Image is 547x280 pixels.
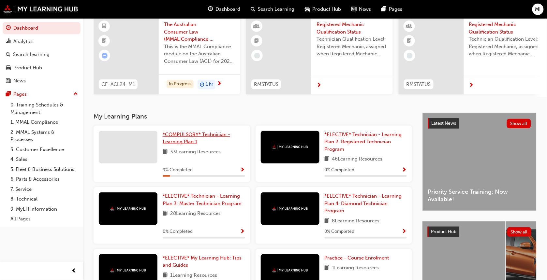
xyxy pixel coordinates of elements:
span: Technician Qualification Level: Registered Mechanic, assigned when Registered Mechanic modules ha... [469,35,540,58]
span: Show Progress [402,229,407,235]
a: Analytics [3,35,81,48]
span: 1 Learning Resources [332,264,379,272]
span: Show Progress [240,229,245,235]
span: 1 hr [206,81,213,88]
img: mmal [3,5,78,13]
span: booktick-icon [407,37,412,45]
span: Practice - Course Enrolment [325,255,389,261]
span: next-icon [217,81,222,87]
span: learningResourceType_ELEARNING-icon [102,22,107,31]
span: Latest News [432,120,456,126]
span: *ELECTIVE* Technician - Learning Plan 2: Registered Technician Program [325,132,402,152]
a: guage-iconDashboard [203,3,245,16]
a: Practice - Course Enrolment [325,254,392,262]
span: MI [535,6,541,13]
a: 1. MMAL Compliance [8,117,81,127]
img: mmal [272,145,308,149]
div: Analytics [13,38,34,45]
span: 1 Learning Resources [170,272,217,280]
div: Search Learning [13,51,50,58]
span: Show Progress [240,167,245,173]
h3: My Learning Plans [94,113,412,120]
span: guage-icon [6,25,11,31]
div: Product Hub [13,64,42,72]
a: Search Learning [3,49,81,61]
button: Show Progress [402,228,407,236]
div: In Progress [167,80,194,89]
span: next-icon [317,83,321,89]
a: Product Hub [3,62,81,74]
span: 0 % Completed [163,228,193,235]
a: 6. Parts & Accessories [8,174,81,184]
span: news-icon [351,5,356,13]
span: Registered Mechanic Qualification Status [317,21,388,35]
span: 0 % Completed [325,166,355,174]
span: search-icon [251,5,255,13]
a: RMSTATUSRegistered Mechanic Qualification StatusTechnician Qualification Level: Registered Mechan... [246,16,393,94]
span: book-icon [325,155,330,163]
button: Show Progress [240,228,245,236]
span: book-icon [163,272,168,280]
button: Show all [507,227,532,237]
span: Search Learning [258,6,294,13]
span: 33 Learning Resources [170,148,221,156]
span: *ELECTIVE* My Learning Hub: Tips and Guides [163,255,242,268]
span: RMSTATUS [407,81,431,88]
span: Show Progress [402,167,407,173]
span: duration-icon [200,80,204,89]
a: *ELECTIVE* My Learning Hub: Tips and Guides [163,254,245,269]
a: Product HubShow all [428,227,531,237]
span: booktick-icon [255,37,259,45]
a: *ELECTIVE* Technician - Learning Plan 3: Master Technician Program [163,192,245,207]
span: The Australian Consumer Law (MMAL Compliance - 2024) [164,21,235,43]
a: *ELECTIVE* Technician - Learning Plan 2: Registered Technician Program [325,131,407,153]
button: MI [532,4,544,15]
span: learningResourceType_INSTRUCTOR_LED-icon [255,22,259,31]
span: Product Hub [431,229,457,234]
span: learningRecordVerb_ATTEMPT-icon [102,53,108,59]
img: mmal [272,268,308,273]
button: DashboardAnalyticsSearch LearningProduct HubNews [3,21,81,88]
span: learningRecordVerb_NONE-icon [407,53,413,59]
span: Dashboard [215,6,240,13]
span: CF_ACL24_M1 [101,81,135,88]
span: 8 Learning Resources [332,217,380,225]
span: book-icon [325,217,330,225]
span: News [359,6,371,13]
span: book-icon [325,264,330,272]
span: *ELECTIVE* Technician - Learning Plan 4: Diamond Technician Program [325,193,402,214]
a: 3. Customer Excellence [8,145,81,155]
span: news-icon [6,78,11,84]
span: This is the MMAL Compliance module on the Australian Consumer Law (ACL) for 2024. Complete this m... [164,43,235,65]
span: search-icon [6,52,10,58]
span: Product Hub [312,6,341,13]
span: car-icon [305,5,310,13]
a: car-iconProduct Hub [300,3,346,16]
span: Registered Mechanic Qualification Status [469,21,540,35]
button: Show Progress [240,166,245,174]
span: 28 Learning Resources [170,210,221,218]
a: 0. Training Schedules & Management [8,100,81,117]
div: Pages [13,91,27,98]
button: Show Progress [402,166,407,174]
span: pages-icon [6,91,11,97]
button: Show all [507,119,531,128]
a: 7. Service [8,184,81,194]
a: pages-iconPages [377,3,408,16]
a: 4. Sales [8,154,81,164]
span: 46 Learning Resources [332,155,383,163]
span: guage-icon [208,5,213,13]
span: book-icon [163,148,168,156]
img: mmal [272,207,308,211]
a: RMSTATUSRegistered Mechanic Qualification StatusTechnician Qualification Level: Registered Mechan... [399,16,545,94]
span: pages-icon [382,5,387,13]
span: book-icon [163,210,168,218]
a: 9. MyLH Information [8,204,81,214]
span: prev-icon [72,267,77,275]
a: *COMPULSORY* Technician - Learning Plan 1 [163,131,245,146]
a: search-iconSearch Learning [245,3,300,16]
span: RMSTATUS [254,81,278,88]
span: chart-icon [6,39,11,45]
span: *COMPULSORY* Technician - Learning Plan 1 [163,132,230,145]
